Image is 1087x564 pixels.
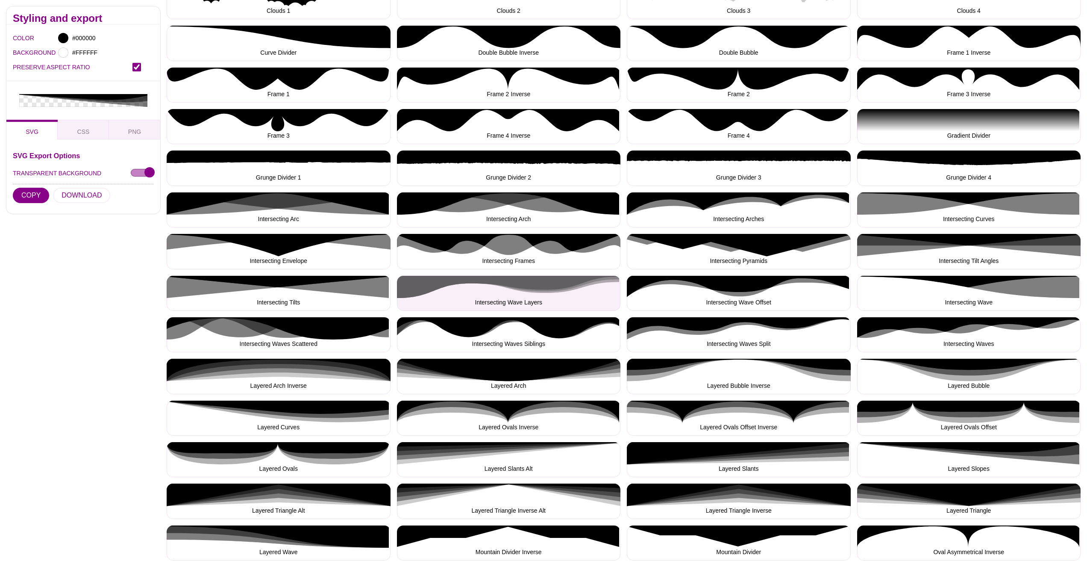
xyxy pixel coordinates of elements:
[167,359,391,394] button: Layered Arch Inverse
[857,526,1081,561] button: Oval Asymmetrical Inverse
[109,120,160,139] button: PNG
[857,192,1081,227] button: Intersecting Curves
[167,68,391,103] button: Frame 1
[857,317,1081,352] button: Intersecting Waves
[627,317,851,352] button: Intersecting Waves Split
[627,151,851,186] button: Grunge Divider 3
[13,168,101,179] label: TRANSPARENT BACKGROUND
[627,359,851,394] button: Layered Bubble Inverse
[857,109,1081,144] button: Gradient Divider
[627,192,851,227] button: Intersecting Arches
[13,15,154,22] h2: Styling and export
[397,401,621,436] button: Layered Ovals Inverse
[167,192,391,227] button: Intersecting Arc
[13,32,24,44] label: COLOR
[397,151,621,186] button: Grunge Divider 2
[627,68,851,103] button: Frame 2
[167,276,391,311] button: Intersecting Tilts
[58,120,109,139] button: CSS
[167,109,391,144] button: Frame 3
[397,317,621,352] button: Intersecting Waves Siblings
[13,152,154,159] h3: SVG Export Options
[397,526,621,561] button: Mountain Divider Inverse
[397,26,621,61] button: Double Bubble Inverse
[857,26,1081,61] button: Frame 1 Inverse
[13,62,132,73] label: PRESERVE ASPECT RATIO
[627,26,851,61] button: Double Bubble
[857,68,1081,103] button: Frame 3 Inverse
[77,128,90,135] span: CSS
[857,276,1081,311] button: Intersecting Wave
[167,151,391,186] button: Grunge Divider 1
[128,128,141,135] span: PNG
[397,68,621,103] button: Frame 2 Inverse
[167,234,391,269] button: Intersecting Envelope
[627,234,851,269] button: Intersecting Pyramids
[397,359,621,394] button: Layered Arch
[397,109,621,144] button: Frame 4 Inverse
[167,317,391,352] button: Intersecting Waves Scattered
[397,192,621,227] button: Intersecting Arch
[167,26,391,61] button: Curve Divider
[167,484,391,519] button: Layered Triangle Alt
[167,442,391,477] button: Layered Ovals
[627,276,851,311] button: Intersecting Wave Offset
[397,234,621,269] button: Intersecting Frames
[857,151,1081,186] button: Grunge Divider 4
[397,442,621,477] button: Layered Slants Alt
[857,234,1081,269] button: Intersecting Tilt Angles
[627,109,851,144] button: Frame 4
[627,484,851,519] button: Layered Triangle Inverse
[627,401,851,436] button: Layered Ovals Offset Inverse
[627,526,851,561] button: Mountain Divider
[397,484,621,519] button: Layered Triangle Inverse Alt
[13,47,24,58] label: BACKGROUND
[857,442,1081,477] button: Layered Slopes
[857,401,1081,436] button: Layered Ovals Offset
[167,401,391,436] button: Layered Curves
[857,484,1081,519] button: Layered Triangle
[397,276,621,311] button: Intersecting Wave Layers
[167,526,391,561] button: Layered Wave
[627,442,851,477] button: Layered Slants
[53,188,110,203] button: DOWNLOAD
[13,188,49,203] button: COPY
[857,359,1081,394] button: Layered Bubble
